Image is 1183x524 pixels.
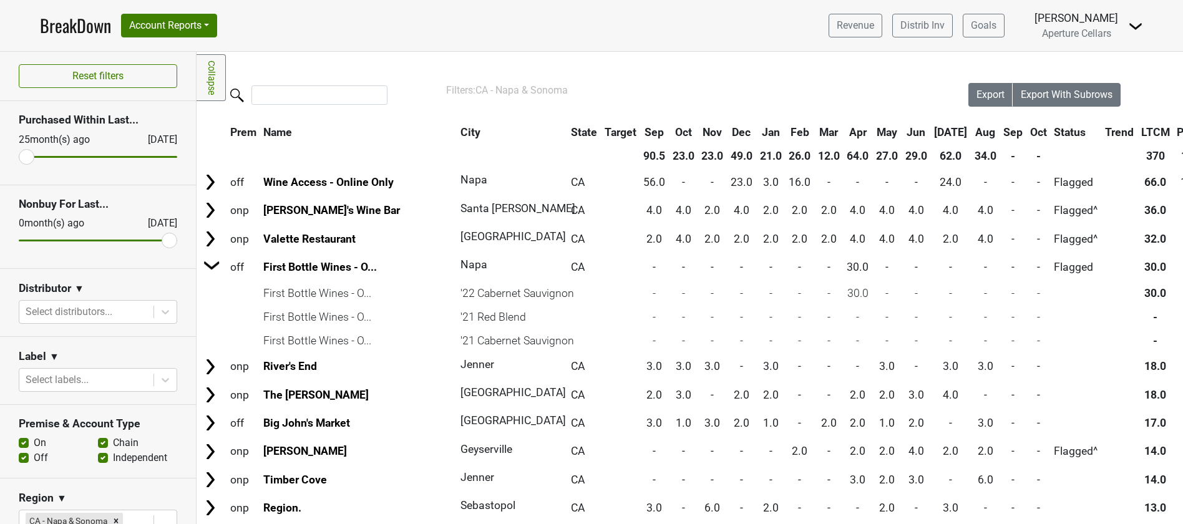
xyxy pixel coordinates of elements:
[1144,360,1166,372] span: 18.0
[844,306,872,328] td: -
[457,121,560,143] th: City: activate to sort column ascending
[1037,360,1040,372] span: -
[640,282,668,304] td: -
[460,358,494,371] span: Jenner
[653,261,656,273] span: -
[1001,145,1026,167] th: -
[792,233,807,245] span: 2.0
[1027,306,1050,328] td: -
[227,466,260,493] td: onp
[873,282,901,304] td: -
[856,360,859,372] span: -
[201,470,220,489] img: Arrow right
[475,84,568,96] span: CA - Napa & Sonoma
[571,176,585,188] span: CA
[931,329,970,352] td: -
[971,145,1000,167] th: 34.0
[263,389,369,401] a: The [PERSON_NAME]
[1001,306,1026,328] td: -
[1037,204,1040,216] span: -
[227,168,260,195] td: off
[940,176,961,188] span: 24.0
[201,201,220,220] img: Arrow right
[850,445,865,457] span: 2.0
[711,176,714,188] span: -
[1042,27,1111,39] span: Aperture Cellars
[879,445,895,457] span: 2.0
[978,204,993,216] span: 4.0
[1037,445,1040,457] span: -
[460,258,487,271] span: Napa
[676,389,691,401] span: 3.0
[757,329,785,352] td: -
[815,282,843,304] td: -
[728,282,756,304] td: -
[943,204,958,216] span: 4.0
[19,492,54,505] h3: Region
[1144,233,1166,245] span: 32.0
[646,204,662,216] span: 4.0
[879,204,895,216] span: 4.0
[902,329,930,352] td: -
[699,306,727,328] td: -
[943,233,958,245] span: 2.0
[571,417,585,429] span: CA
[74,281,84,296] span: ▼
[1144,417,1166,429] span: 17.0
[457,306,567,328] td: '21 Red Blend
[829,14,882,37] a: Revenue
[263,502,301,514] a: Region.
[646,417,662,429] span: 3.0
[263,261,377,273] a: First Bottle Wines - O...
[640,306,668,328] td: -
[1011,417,1015,429] span: -
[669,145,698,167] th: 23.0
[460,386,566,399] span: [GEOGRAPHIC_DATA]
[1138,282,1173,304] td: 30.0
[943,360,958,372] span: 3.0
[1011,204,1015,216] span: -
[815,145,843,167] th: 12.0
[646,389,662,401] span: 2.0
[571,389,585,401] span: CA
[263,204,400,216] a: [PERSON_NAME]'s Wine Bar
[798,389,801,401] span: -
[227,410,260,437] td: off
[798,360,801,372] span: -
[763,417,779,429] span: 1.0
[984,389,987,401] span: -
[844,145,872,167] th: 64.0
[1027,282,1050,304] td: -
[978,360,993,372] span: 3.0
[1102,121,1137,143] th: Trend: activate to sort column ascending
[915,176,918,188] span: -
[460,230,566,243] span: [GEOGRAPHIC_DATA]
[34,435,46,450] label: On
[763,389,779,401] span: 2.0
[19,417,177,430] h3: Premise & Account Type
[227,253,260,280] td: off
[850,417,865,429] span: 2.0
[704,417,720,429] span: 3.0
[227,438,260,465] td: onp
[1011,261,1015,273] span: -
[786,282,814,304] td: -
[873,121,901,143] th: May: activate to sort column ascending
[1013,83,1121,107] button: Export With Subrows
[643,176,665,188] span: 56.0
[201,498,220,517] img: Arrow right
[786,306,814,328] td: -
[137,216,177,231] div: [DATE]
[873,145,901,167] th: 27.0
[1138,306,1173,328] td: -
[943,445,958,457] span: 2.0
[676,360,691,372] span: 3.0
[786,329,814,352] td: -
[113,450,167,465] label: Independent
[203,256,222,274] img: Arrow right
[263,445,347,457] a: [PERSON_NAME]
[1144,176,1166,188] span: 66.0
[1128,19,1143,34] img: Dropdown Menu
[931,145,970,167] th: 62.0
[1011,445,1015,457] span: -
